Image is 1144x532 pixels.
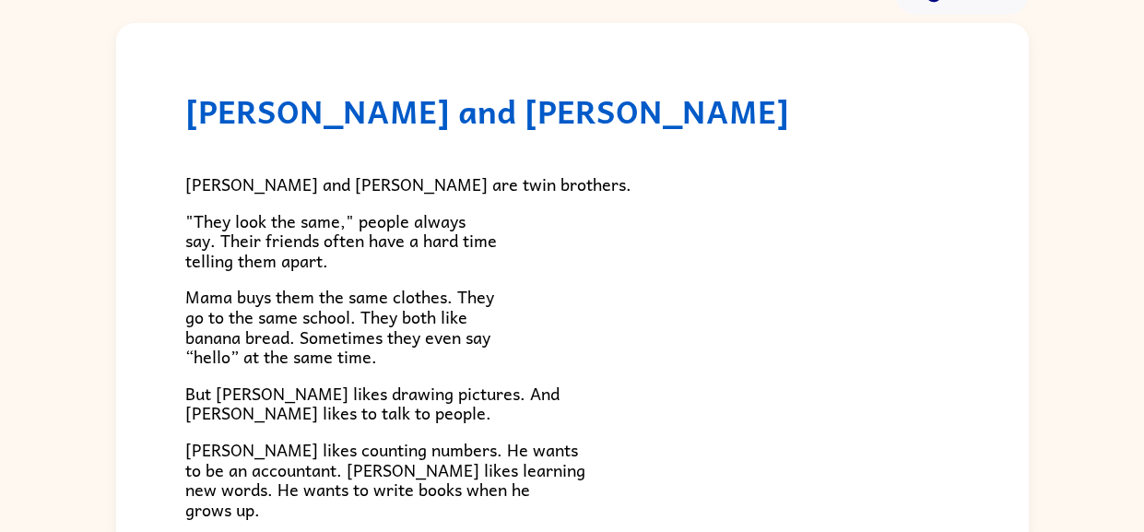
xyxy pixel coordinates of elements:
span: Mama buys them the same clothes. They go to the same school. They both like banana bread. Sometim... [185,283,494,370]
span: "They look the same," people always say. Their friends often have a hard time telling them apart. [185,207,497,274]
span: [PERSON_NAME] likes counting numbers. He wants to be an accountant. [PERSON_NAME] likes learning ... [185,436,585,523]
span: [PERSON_NAME] and [PERSON_NAME] are twin brothers. [185,171,631,197]
span: But [PERSON_NAME] likes drawing pictures. And [PERSON_NAME] likes to talk to people. [185,380,560,427]
h1: [PERSON_NAME] and [PERSON_NAME] [185,92,960,130]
